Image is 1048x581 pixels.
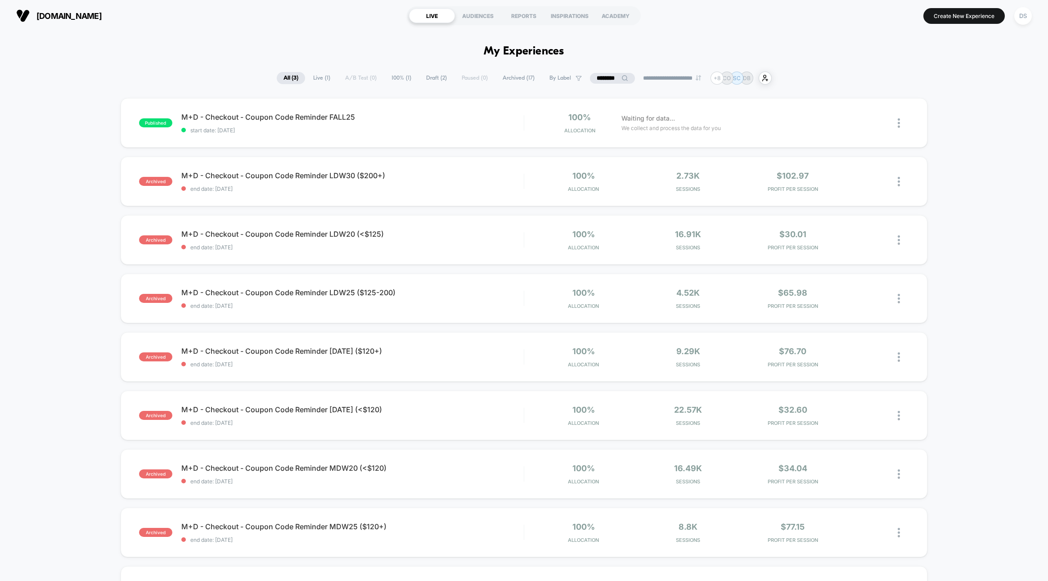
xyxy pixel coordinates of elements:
span: Allocation [568,244,599,251]
span: Allocation [568,478,599,485]
span: end date: [DATE] [181,185,524,192]
div: + 8 [711,72,724,85]
img: close [898,469,900,479]
span: archived [139,235,172,244]
span: We collect and process the data for you [621,124,721,132]
span: M+D - Checkout - Coupon Code Reminder FALL25 [181,113,524,122]
img: close [898,294,900,303]
span: end date: [DATE] [181,361,524,368]
img: end [696,75,701,81]
span: 16.91k [675,230,701,239]
span: Sessions [638,537,738,543]
h1: My Experiences [484,45,564,58]
span: 2.73k [676,171,700,180]
button: [DOMAIN_NAME] [13,9,104,23]
p: CO [723,75,731,81]
span: end date: [DATE] [181,244,524,251]
span: archived [139,352,172,361]
span: end date: [DATE] [181,302,524,309]
span: Archived ( 17 ) [496,72,541,84]
span: Allocation [568,186,599,192]
span: 100% [572,405,595,414]
span: M+D - Checkout - Coupon Code Reminder MDW25 ($120+) [181,522,524,531]
span: 100% [572,464,595,473]
span: published [139,118,172,127]
span: Sessions [638,420,738,426]
span: [DOMAIN_NAME] [36,11,102,21]
img: close [898,177,900,186]
span: M+D - Checkout - Coupon Code Reminder [DATE] ($120+) [181,347,524,356]
span: M+D - Checkout - Coupon Code Reminder [DATE] (<$120) [181,405,524,414]
div: REPORTS [501,9,547,23]
span: Allocation [568,303,599,309]
span: archived [139,469,172,478]
span: 100% [572,288,595,297]
span: 22.57k [674,405,702,414]
span: PROFIT PER SESSION [742,186,843,192]
span: Allocation [568,420,599,426]
span: 100% [572,347,595,356]
img: close [898,411,900,420]
span: archived [139,528,172,537]
span: archived [139,411,172,420]
span: By Label [549,75,571,81]
span: archived [139,177,172,186]
span: PROFIT PER SESSION [742,244,843,251]
span: 9.29k [676,347,700,356]
span: Sessions [638,478,738,485]
span: PROFIT PER SESSION [742,361,843,368]
span: $102.97 [777,171,809,180]
span: $77.15 [781,522,805,531]
span: PROFIT PER SESSION [742,303,843,309]
span: $30.01 [779,230,806,239]
span: Sessions [638,186,738,192]
span: end date: [DATE] [181,478,524,485]
button: Create New Experience [923,8,1005,24]
span: PROFIT PER SESSION [742,478,843,485]
span: 4.52k [676,288,700,297]
span: Sessions [638,361,738,368]
span: end date: [DATE] [181,536,524,543]
span: M+D - Checkout - Coupon Code Reminder LDW25 ($125-200) [181,288,524,297]
span: Draft ( 2 ) [419,72,454,84]
span: $65.98 [778,288,807,297]
span: end date: [DATE] [181,419,524,426]
button: DS [1012,7,1035,25]
span: 100% ( 1 ) [385,72,418,84]
p: DB [743,75,751,81]
div: ACADEMY [593,9,639,23]
div: DS [1014,7,1032,25]
div: LIVE [409,9,455,23]
span: Allocation [568,361,599,368]
span: archived [139,294,172,303]
p: SC [733,75,741,81]
img: Visually logo [16,9,30,23]
span: All ( 3 ) [277,72,305,84]
span: M+D - Checkout - Coupon Code Reminder MDW20 (<$120) [181,464,524,473]
span: 8.8k [679,522,697,531]
span: PROFIT PER SESSION [742,420,843,426]
span: Waiting for data... [621,113,675,123]
span: 16.49k [674,464,702,473]
span: M+D - Checkout - Coupon Code Reminder LDW20 (<$125) [181,230,524,239]
span: $34.04 [778,464,807,473]
span: 100% [572,522,595,531]
span: Allocation [568,537,599,543]
span: start date: [DATE] [181,127,524,134]
img: close [898,352,900,362]
span: $76.70 [779,347,806,356]
span: 100% [572,230,595,239]
span: $32.60 [778,405,807,414]
span: Allocation [564,127,595,134]
img: close [898,235,900,245]
span: 100% [572,171,595,180]
div: AUDIENCES [455,9,501,23]
span: PROFIT PER SESSION [742,537,843,543]
span: Sessions [638,244,738,251]
span: 100% [568,113,591,122]
img: close [898,118,900,128]
div: INSPIRATIONS [547,9,593,23]
span: Sessions [638,303,738,309]
span: Live ( 1 ) [306,72,337,84]
img: close [898,528,900,537]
